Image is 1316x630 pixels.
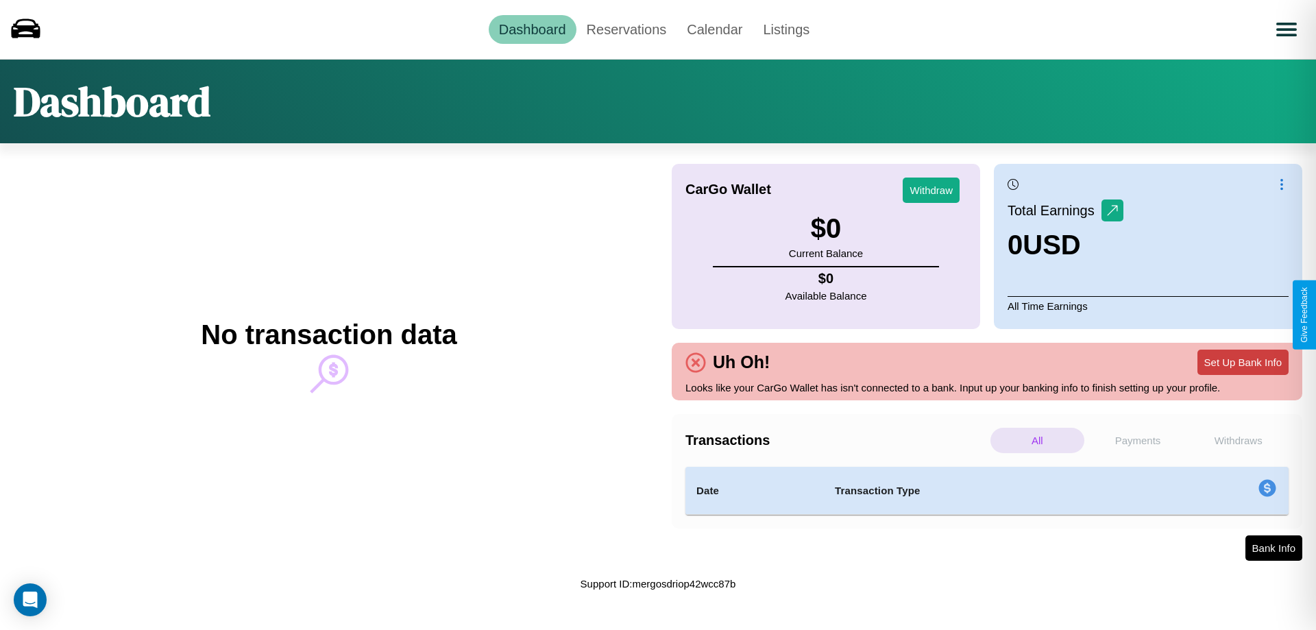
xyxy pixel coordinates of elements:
[990,428,1084,453] p: All
[1191,428,1285,453] p: Withdraws
[785,271,867,287] h4: $ 0
[685,378,1289,397] p: Looks like your CarGo Wallet has isn't connected to a bank. Input up your banking info to finish ...
[903,178,960,203] button: Withdraw
[677,15,753,44] a: Calendar
[14,583,47,616] div: Open Intercom Messenger
[581,574,736,593] p: Support ID: mergosdriop42wcc87b
[1300,287,1309,343] div: Give Feedback
[835,483,1146,499] h4: Transaction Type
[1008,296,1289,315] p: All Time Earnings
[789,244,863,263] p: Current Balance
[489,15,576,44] a: Dashboard
[1091,428,1185,453] p: Payments
[753,15,820,44] a: Listings
[1267,10,1306,49] button: Open menu
[685,433,987,448] h4: Transactions
[706,352,777,372] h4: Uh Oh!
[1008,230,1123,261] h3: 0 USD
[785,287,867,305] p: Available Balance
[1197,350,1289,375] button: Set Up Bank Info
[14,73,210,130] h1: Dashboard
[201,319,456,350] h2: No transaction data
[685,182,771,197] h4: CarGo Wallet
[1008,198,1101,223] p: Total Earnings
[789,213,863,244] h3: $ 0
[685,467,1289,515] table: simple table
[696,483,813,499] h4: Date
[1245,535,1302,561] button: Bank Info
[576,15,677,44] a: Reservations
